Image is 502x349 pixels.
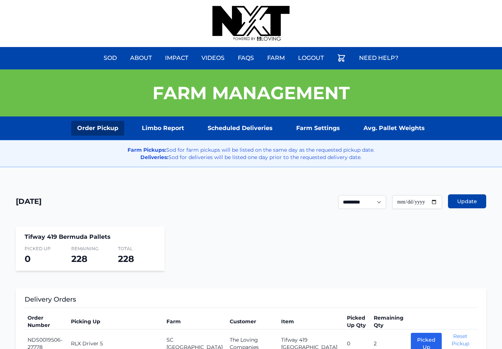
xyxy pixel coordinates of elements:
th: Item [278,314,344,330]
button: Update [448,194,486,208]
th: Picking Up [68,314,164,330]
strong: Deliveries: [140,154,168,161]
th: Remaining Qty [371,314,408,330]
h3: Delivery Orders [25,294,477,308]
a: FAQs [233,49,258,67]
a: Need Help? [355,49,403,67]
th: Order Number [25,314,68,330]
h1: [DATE] [16,196,42,206]
span: 228 [118,253,134,264]
a: Farm [263,49,289,67]
img: nextdaysod.com Logo [212,6,290,41]
span: 228 [71,253,87,264]
h1: Farm Management [153,84,350,102]
a: Videos [197,49,229,67]
a: Farm Settings [290,121,346,136]
strong: Farm Pickups: [128,147,166,153]
span: Update [457,198,477,205]
a: Sod [99,49,121,67]
th: Picked Up Qty [344,314,371,330]
a: Impact [161,49,193,67]
span: Remaining [71,246,109,252]
a: Order Pickup [71,121,124,136]
span: Total [118,246,156,252]
a: Avg. Pallet Weights [358,121,431,136]
a: Limbo Report [136,121,190,136]
span: 0 [25,253,31,264]
th: Farm [164,314,227,330]
h4: Tifway 419 Bermuda Pallets [25,233,156,241]
a: Scheduled Deliveries [202,121,279,136]
a: About [126,49,156,67]
th: Customer [227,314,278,330]
span: Picked Up [25,246,62,252]
a: Logout [294,49,328,67]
